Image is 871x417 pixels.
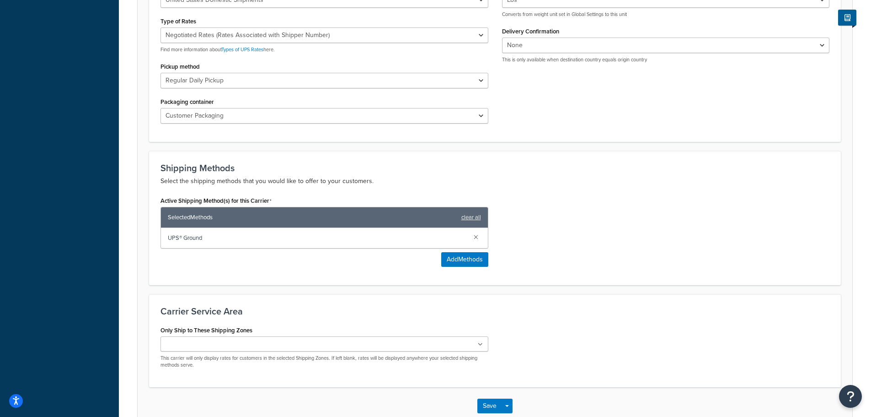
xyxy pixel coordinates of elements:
label: Pickup method [160,63,200,70]
button: Open Resource Center [839,385,862,408]
p: This carrier will only display rates for customers in the selected Shipping Zones. If left blank,... [160,355,488,369]
button: AddMethods [441,252,488,267]
h3: Carrier Service Area [160,306,829,316]
p: This is only available when destination country equals origin country [502,56,830,63]
label: Active Shipping Method(s) for this Carrier [160,197,272,205]
label: Delivery Confirmation [502,28,559,35]
label: Packaging container [160,98,214,105]
p: Converts from weight unit set in Global Settings to this unit [502,11,830,18]
a: Types of UPS Rates [221,46,263,53]
label: Only Ship to These Shipping Zones [160,327,252,334]
label: Type of Rates [160,18,196,25]
p: Select the shipping methods that you would like to offer to your customers. [160,176,829,187]
a: clear all [461,211,481,224]
span: Selected Methods [168,211,457,224]
span: UPS® Ground [168,232,466,244]
button: Save [477,399,502,413]
h3: Shipping Methods [160,163,829,173]
p: Find more information about here. [160,46,488,53]
button: Show Help Docs [838,10,856,26]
